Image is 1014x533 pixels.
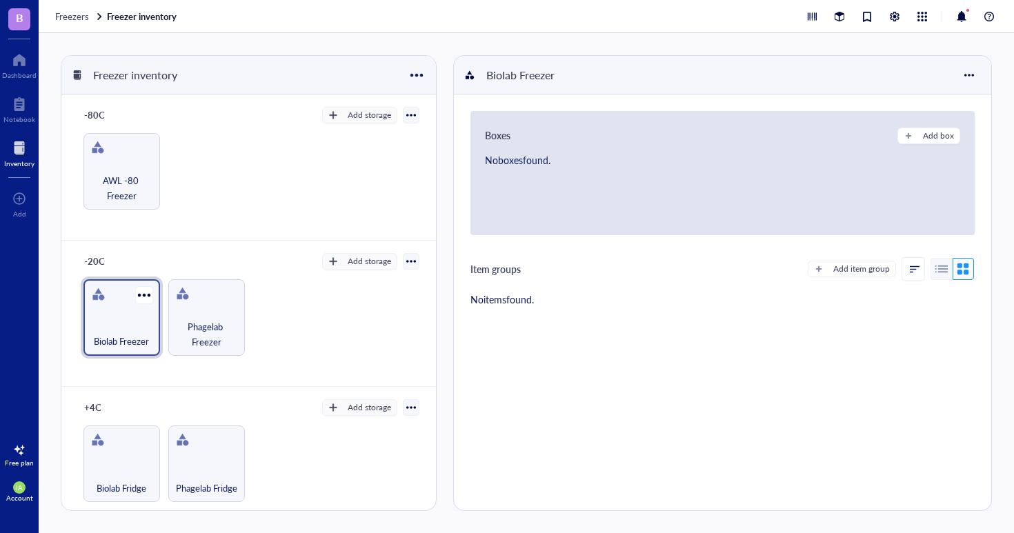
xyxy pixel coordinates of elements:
[90,173,154,203] span: AWL -80 Freezer
[485,128,510,144] div: Boxes
[3,93,35,123] a: Notebook
[176,481,237,496] span: Phagelab Fridge
[5,459,34,467] div: Free plan
[808,261,896,277] button: Add item group
[16,9,23,26] span: B
[97,481,146,496] span: Biolab Fridge
[833,263,890,275] div: Add item group
[6,494,33,502] div: Account
[175,319,239,350] span: Phagelab Freezer
[348,401,391,414] div: Add storage
[78,105,161,125] div: -80C
[322,253,397,270] button: Add storage
[470,292,534,307] div: No items found.
[897,128,960,144] button: Add box
[78,398,161,417] div: +4C
[13,210,26,218] div: Add
[107,10,179,23] a: Freezer inventory
[470,261,521,276] div: Item groups
[2,49,37,79] a: Dashboard
[55,10,104,23] a: Freezers
[485,152,639,168] div: No boxes found.
[4,137,34,168] a: Inventory
[348,255,391,268] div: Add storage
[322,107,397,123] button: Add storage
[78,252,161,271] div: -20C
[55,10,89,23] span: Freezers
[3,115,35,123] div: Notebook
[923,130,954,142] div: Add box
[480,63,563,87] div: Biolab Freezer
[87,63,183,87] div: Freezer inventory
[348,109,391,121] div: Add storage
[2,71,37,79] div: Dashboard
[322,399,397,416] button: Add storage
[94,334,149,349] span: Biolab Freezer
[16,483,23,492] span: IA
[4,159,34,168] div: Inventory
